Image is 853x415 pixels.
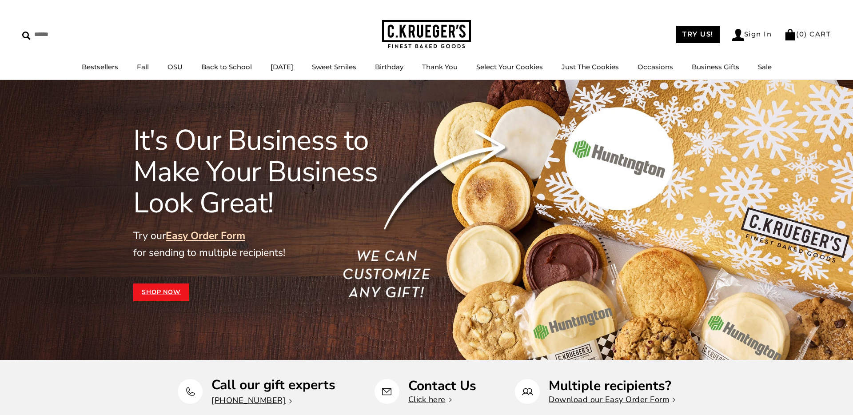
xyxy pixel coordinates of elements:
a: (0) CART [784,30,831,38]
a: Occasions [638,63,673,71]
a: Download our Easy Order Form [549,394,675,405]
a: [DATE] [271,63,293,71]
a: Shop Now [133,283,189,301]
img: Search [22,32,31,40]
a: Fall [137,63,149,71]
img: Multiple recipients? [522,386,533,397]
img: Account [732,29,744,41]
span: 0 [799,30,805,38]
a: Back to School [201,63,252,71]
p: Multiple recipients? [549,379,675,393]
a: Click here [408,394,452,405]
a: Just The Cookies [562,63,619,71]
p: Try our for sending to multiple recipients! [133,227,416,261]
a: Business Gifts [692,63,739,71]
a: TRY US! [676,26,720,43]
a: Sweet Smiles [312,63,356,71]
p: Call our gift experts [211,378,335,392]
a: Bestsellers [82,63,118,71]
img: C.KRUEGER'S [382,20,471,49]
a: OSU [167,63,183,71]
h1: It's Our Business to Make Your Business Look Great! [133,125,416,219]
a: Select Your Cookies [476,63,543,71]
a: [PHONE_NUMBER] [211,395,292,406]
img: Call our gift experts [185,386,196,397]
img: Contact Us [381,386,392,397]
p: Contact Us [408,379,476,393]
a: Easy Order Form [166,229,245,243]
img: Bag [784,29,796,40]
a: Sale [758,63,772,71]
a: Sign In [732,29,772,41]
a: Birthday [375,63,403,71]
input: Search [22,28,128,41]
a: Thank You [422,63,458,71]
